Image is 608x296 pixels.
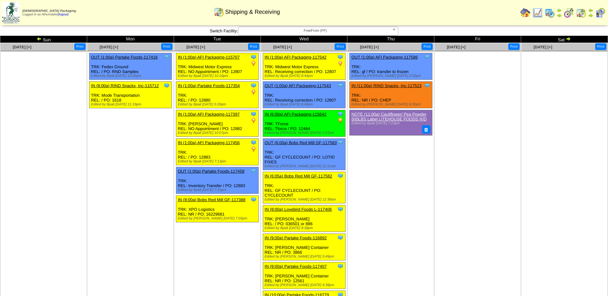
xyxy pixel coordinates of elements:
[178,140,240,145] a: IN (1:00a) AFI Packaging-117456
[250,54,257,60] img: Tooltip
[13,45,31,49] a: [DATE] [+]
[564,8,574,18] img: calendarblend.gif
[337,263,344,269] img: Tooltip
[265,255,345,259] div: Edited by [PERSON_NAME] [DATE] 5:49pm
[178,83,240,88] a: IN (1:00a) Partake Foods-117354
[37,36,42,41] img: arrowleft.gif
[263,205,345,232] div: TRK: [PERSON_NAME] REL: / PO: 036501 or 886
[424,54,430,60] img: Tooltip
[534,45,552,49] span: [DATE] [+]
[447,45,465,49] span: [DATE] [+]
[265,174,332,178] a: IN (6:05a) Bobs Red Mill GF-117582
[265,131,345,135] div: Edited by [PERSON_NAME] [DATE] 2:57pm
[250,196,257,203] img: Tooltip
[250,168,257,174] img: Tooltip
[557,8,562,13] img: arrowleft.gif
[174,36,261,43] td: Tue
[263,53,345,80] div: TRK: Midwest Motor Express REL: Receiving correction / PO: 12807
[100,45,118,49] a: [DATE] [+]
[178,131,258,135] div: Edited by Bpali [DATE] 10:07pm
[351,55,418,60] a: OUT (1:00a) AFI Packaging-117586
[566,36,571,41] img: arrowright.gif
[176,110,258,137] div: TRK: [PERSON_NAME] REL: NO Appointment / PO: 12882
[532,8,543,18] img: line_graph.gif
[337,139,344,146] img: Tooltip
[508,43,520,50] button: Print
[424,82,430,89] img: Tooltip
[91,83,159,88] a: IN (8:00a) RIND Snacks, Inc-115712
[225,9,280,15] span: Shipping & Receiving
[265,235,327,240] a: IN (9:00a) Partake Foods-116892
[263,82,345,108] div: TRK: REL: Receiving correction / PO: 12807
[176,53,258,80] div: TRK: Midwest Motor Express REL: NO Appointment / PO: 12807
[422,125,430,134] button: Delete Note
[178,55,240,60] a: IN (1:00a) AFI Packaging-115707
[351,83,421,88] a: IN (11:00a) RIND Snacks, Inc-117523
[350,53,432,80] div: TRK: REL: gf / PO: transfer to frozen
[337,54,344,60] img: Tooltip
[337,117,344,124] img: PO
[521,36,608,43] td: Sat
[250,82,257,89] img: Tooltip
[178,103,258,106] div: Edited by Bpali [DATE] 5:26pm
[250,146,257,152] img: PO
[250,89,257,95] img: PO
[588,8,593,13] img: arrowleft.gif
[178,74,258,78] div: Edited by Bpali [DATE] 10:16pm
[265,83,331,88] a: OUT (1:00a) AFI Packaging-117543
[263,172,345,203] div: TRK: REL: GF CYCLECOUNT / PO: CYCLECOUNT
[595,43,606,50] button: Print
[337,82,344,89] img: Tooltip
[178,197,246,202] a: IN (8:00a) Bobs Red Mill GF-117388
[263,139,345,170] div: TRK: REL: GF CYCLECOUNT / PO: LOTID FIXES
[588,13,593,18] img: arrowright.gif
[557,13,562,18] img: arrowright.gif
[22,9,76,16] span: Logged in as Athorndyke
[265,140,337,145] a: OUT (6:00a) Bobs Red Mill GF-117583
[178,112,240,117] a: IN (1:00a) AFI Packaging-117397
[91,74,171,78] div: Edited by Bpali [DATE] 10:26pm
[178,169,245,174] a: OUT (1:00a) Partake Foods-117458
[265,207,332,212] a: IN (8:00a) Lovebird Foods L-117406
[335,43,346,50] button: Print
[265,283,345,287] div: Edited by [PERSON_NAME] [DATE] 9:38pm
[434,36,521,43] td: Fri
[178,217,258,220] div: Edited by [PERSON_NAME] [DATE] 7:03pm
[2,2,20,23] img: zoroco-logo-small.webp
[273,45,292,49] a: [DATE] [+]
[161,43,172,50] button: Print
[176,167,258,194] div: TRK: REL: Inventory Transfer / PO: 12883
[176,196,258,222] div: TRK: XPO Logistics REL: NR / PO: 16229681
[263,262,345,289] div: TRK: [PERSON_NAME] Container REL: NR / PO: 12561
[58,13,69,16] a: (logout)
[265,198,345,201] div: Edited by [PERSON_NAME] [DATE] 12:38am
[360,45,379,49] span: [DATE] [+]
[178,160,258,163] div: Edited by Bpali [DATE] 7:13pm
[337,206,344,212] img: Tooltip
[265,103,345,106] div: Edited by Bpali [DATE] 8:48pm
[351,112,427,121] a: NOTE (11:00a) Cauliflower/ Pea Powder 500LBS Label LITEHOUSE FOODS R/D
[187,45,205,49] a: [DATE] [+]
[250,139,257,146] img: Tooltip
[178,188,258,192] div: Edited by Bpali [DATE] 7:15pm
[91,103,171,106] div: Edited by Bpali [DATE] 11:16pm
[22,9,76,13] span: [DEMOGRAPHIC_DATA] Packaging
[250,60,257,67] img: PO
[265,226,345,230] div: Edited by Bpali [DATE] 9:38pm
[248,43,259,50] button: Print
[595,8,605,18] img: calendarcustomer.gif
[265,112,327,117] a: IN (6:00a) AFI Packaging-115642
[351,103,432,106] div: Edited by [PERSON_NAME] [DATE] 6:35pm
[163,82,170,89] img: Tooltip
[241,27,390,35] span: FreeFrom (FF)
[265,164,345,168] div: Edited by [PERSON_NAME] [DATE] 12:11am
[520,8,530,18] img: home.gif
[250,117,257,124] img: PO
[263,234,345,260] div: TRK: [PERSON_NAME] Container REL: NR / PO: 3866
[337,234,344,241] img: Tooltip
[351,74,432,78] div: Edited by [PERSON_NAME] [DATE] 2:32pm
